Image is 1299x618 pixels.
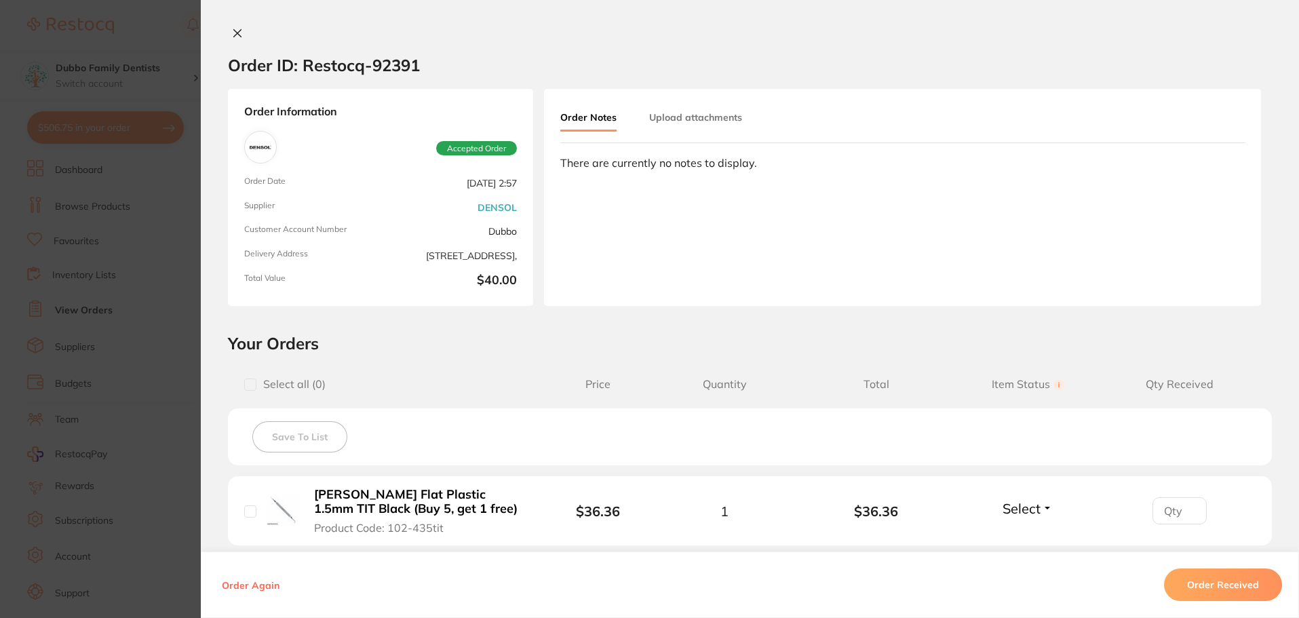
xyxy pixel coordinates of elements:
span: [DATE] 2:57 [386,176,517,190]
strong: Order Information [244,105,517,120]
span: Item Status [952,378,1104,391]
button: Upload attachments [649,105,742,130]
b: $40.00 [386,273,517,290]
b: $36.36 [576,503,620,520]
h2: Order ID: Restocq- 92391 [228,55,420,75]
span: Order Date [244,176,375,190]
span: Delivery Address [244,249,375,263]
span: 1 [720,503,729,519]
button: Order Again [218,579,284,591]
button: Save To List [252,421,347,452]
button: Order Received [1164,568,1282,601]
input: Qty [1152,497,1207,524]
span: Select all ( 0 ) [256,378,326,391]
img: Heidemann Flat Plastic 1.5mm TIT Black (Buy 5, get 1 free) [267,493,300,526]
button: Select [999,500,1057,517]
span: Select [1003,500,1041,517]
span: Supplier [244,201,375,214]
b: $36.36 [800,503,952,519]
span: Product Code: 102-435tit [314,522,444,534]
span: Customer Account Number [244,225,375,238]
span: Qty Received [1104,378,1256,391]
h2: Your Orders [228,333,1272,353]
button: [PERSON_NAME] Flat Plastic 1.5mm TIT Black (Buy 5, get 1 free) Product Code: 102-435tit [310,487,528,535]
span: [STREET_ADDRESS], [386,249,517,263]
span: Accepted Order [436,141,517,156]
button: Order Notes [560,105,617,132]
span: Total Value [244,273,375,290]
span: Total [800,378,952,391]
a: DENSOL [478,202,517,213]
b: [PERSON_NAME] Flat Plastic 1.5mm TIT Black (Buy 5, get 1 free) [314,488,524,516]
span: Quantity [648,378,800,391]
img: DENSOL [248,134,273,160]
div: There are currently no notes to display. [560,157,1245,169]
span: Dubbo [386,225,517,238]
span: Price [547,378,648,391]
